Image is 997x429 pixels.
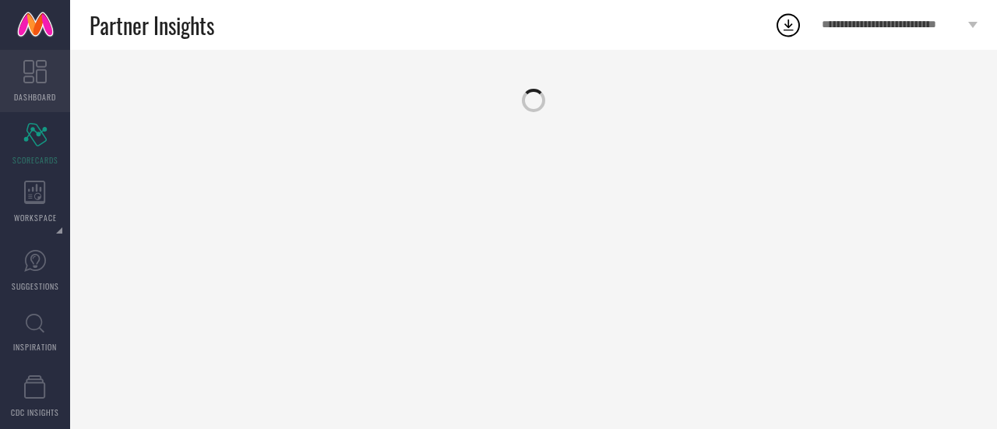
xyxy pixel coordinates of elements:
span: INSPIRATION [13,341,57,353]
div: Open download list [774,11,802,39]
span: SCORECARDS [12,154,58,166]
span: CDC INSIGHTS [11,406,59,418]
span: DASHBOARD [14,91,56,103]
span: WORKSPACE [14,212,57,223]
span: Partner Insights [90,9,214,41]
span: SUGGESTIONS [12,280,59,292]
